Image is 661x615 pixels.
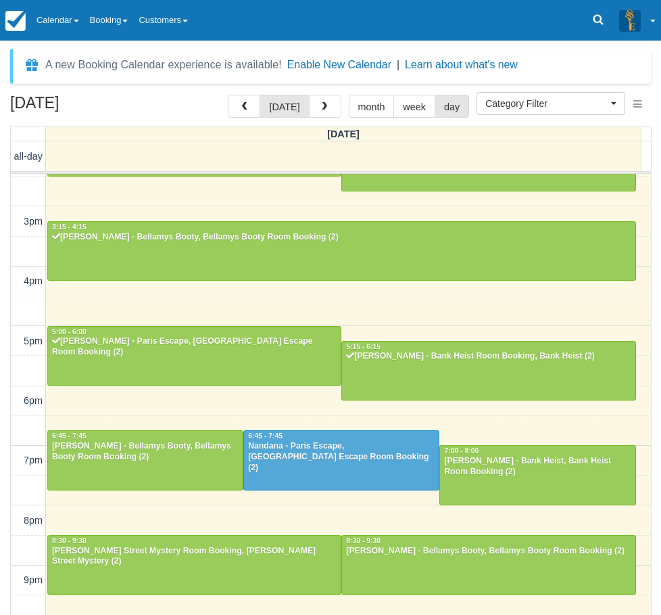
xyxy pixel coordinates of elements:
[243,430,439,490] a: 6:45 - 7:45Nandana - Paris Escape, [GEOGRAPHIC_DATA] Escape Room Booking (2)
[287,58,391,72] button: Enable New Calendar
[345,351,631,362] div: [PERSON_NAME] - Bank Heist Room Booking, Bank Heist (2)
[619,9,641,31] img: A3
[349,95,395,118] button: month
[247,441,435,474] div: Nandana - Paris Escape, [GEOGRAPHIC_DATA] Escape Room Booking (2)
[47,535,341,595] a: 8:30 - 9:30[PERSON_NAME] Street Mystery Room Booking, [PERSON_NAME] Street Mystery (2)
[444,447,479,455] span: 7:00 - 8:00
[485,97,608,110] span: Category Filter
[24,455,43,465] span: 7pm
[346,343,381,350] span: 5:15 - 6:15
[341,535,635,595] a: 8:30 - 9:30[PERSON_NAME] - Bellamys Booty, Bellamys Booty Room Booking (2)
[393,95,435,118] button: week
[24,336,43,346] span: 5pm
[24,216,43,227] span: 3pm
[24,515,43,526] span: 8pm
[52,432,87,440] span: 6:45 - 7:45
[476,92,625,115] button: Category Filter
[439,445,635,505] a: 7:00 - 8:00[PERSON_NAME] - Bank Heist, Bank Heist Room Booking (2)
[52,328,87,336] span: 5:00 - 6:00
[51,232,632,243] div: [PERSON_NAME] - Bellamys Booty, Bellamys Booty Room Booking (2)
[405,59,518,70] a: Learn about what's new
[51,546,337,568] div: [PERSON_NAME] Street Mystery Room Booking, [PERSON_NAME] Street Mystery (2)
[47,430,243,490] a: 6:45 - 7:45[PERSON_NAME] - Bellamys Booty, Bellamys Booty Room Booking (2)
[47,326,341,386] a: 5:00 - 6:00[PERSON_NAME] - Paris Escape, [GEOGRAPHIC_DATA] Escape Room Booking (2)
[45,57,282,73] div: A new Booking Calendar experience is available!
[51,336,337,358] div: [PERSON_NAME] - Paris Escape, [GEOGRAPHIC_DATA] Escape Room Booking (2)
[24,574,43,585] span: 9pm
[52,537,87,545] span: 8:30 - 9:30
[51,441,239,463] div: [PERSON_NAME] - Bellamys Booty, Bellamys Booty Room Booking (2)
[397,59,399,70] span: |
[443,456,631,478] div: [PERSON_NAME] - Bank Heist, Bank Heist Room Booking (2)
[10,95,181,120] h2: [DATE]
[14,151,43,162] span: all-day
[24,275,43,286] span: 4pm
[260,95,309,118] button: [DATE]
[346,537,381,545] span: 8:30 - 9:30
[345,546,631,557] div: [PERSON_NAME] - Bellamys Booty, Bellamys Booty Room Booking (2)
[24,395,43,406] span: 6pm
[52,223,87,231] span: 3:15 - 4:15
[248,432,283,440] span: 6:45 - 7:45
[435,95,469,118] button: day
[341,341,635,401] a: 5:15 - 6:15[PERSON_NAME] - Bank Heist Room Booking, Bank Heist (2)
[47,221,636,281] a: 3:15 - 4:15[PERSON_NAME] - Bellamys Booty, Bellamys Booty Room Booking (2)
[327,129,360,139] span: [DATE]
[5,11,26,31] img: checkfront-main-nav-mini-logo.png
